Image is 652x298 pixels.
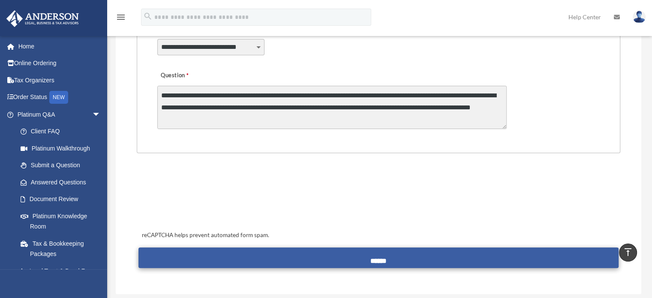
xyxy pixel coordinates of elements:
i: vertical_align_top [623,247,633,257]
a: Platinum Q&Aarrow_drop_down [6,106,114,123]
a: Tax Organizers [6,72,114,89]
a: Platinum Knowledge Room [12,208,114,235]
a: Land Trust & Deed Forum [12,262,114,280]
div: reCAPTCHA helps prevent automated form spam. [138,230,619,241]
a: Submit a Question [12,157,109,174]
img: User Pic [633,11,646,23]
img: Anderson Advisors Platinum Portal [4,10,81,27]
label: Question [157,70,224,82]
a: Order StatusNEW [6,89,114,106]
a: menu [116,15,126,22]
a: Document Review [12,191,114,208]
a: Tax & Bookkeeping Packages [12,235,114,262]
div: NEW [49,91,68,104]
iframe: reCAPTCHA [139,180,270,213]
i: search [143,12,153,21]
span: arrow_drop_down [92,106,109,123]
a: Platinum Walkthrough [12,140,114,157]
a: Online Ordering [6,55,114,72]
a: Home [6,38,114,55]
a: Answered Questions [12,174,114,191]
a: Client FAQ [12,123,114,140]
i: menu [116,12,126,22]
a: vertical_align_top [619,244,637,262]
